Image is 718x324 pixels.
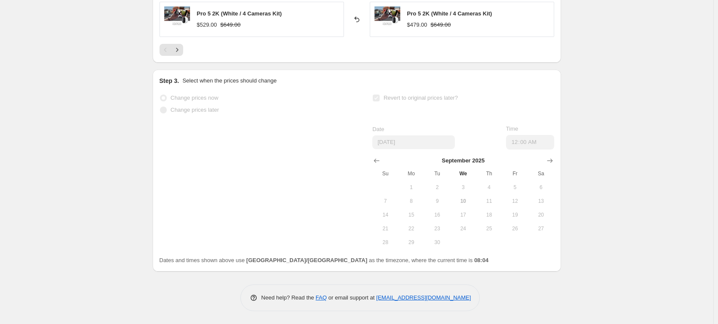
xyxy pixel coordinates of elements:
span: 1 [402,184,421,191]
button: Today Wednesday September 10 2025 [450,194,476,208]
button: Saturday September 6 2025 [528,180,554,194]
button: Tuesday September 23 2025 [424,222,450,235]
button: Monday September 8 2025 [399,194,424,208]
p: Select when the prices should change [182,76,276,85]
th: Tuesday [424,167,450,180]
button: Tuesday September 9 2025 [424,194,450,208]
span: 13 [531,198,550,205]
span: 10 [454,198,473,205]
span: 28 [376,239,395,246]
button: Tuesday September 2 2025 [424,180,450,194]
button: Sunday September 7 2025 [372,194,398,208]
span: 30 [428,239,447,246]
button: Tuesday September 30 2025 [424,235,450,249]
span: 23 [428,225,447,232]
button: Friday September 5 2025 [502,180,528,194]
span: 15 [402,211,421,218]
span: 14 [376,211,395,218]
h2: Step 3. [160,76,179,85]
strike: $649.00 [431,21,451,29]
input: 12:00 [506,135,554,150]
button: Friday September 19 2025 [502,208,528,222]
button: Saturday September 13 2025 [528,194,554,208]
span: Dates and times shown above use as the timezone, where the current time is [160,257,489,263]
span: 16 [428,211,447,218]
span: 19 [506,211,525,218]
span: Fr [506,170,525,177]
th: Monday [399,167,424,180]
button: Sunday September 21 2025 [372,222,398,235]
button: Tuesday September 16 2025 [424,208,450,222]
button: Wednesday September 3 2025 [450,180,476,194]
span: Pro 5 2K (White / 4 Cameras Kit) [407,10,492,17]
button: Next [171,44,183,56]
span: Date [372,126,384,132]
span: 26 [506,225,525,232]
span: or email support at [327,294,376,301]
span: 12 [506,198,525,205]
th: Wednesday [450,167,476,180]
span: Mo [402,170,421,177]
span: Sa [531,170,550,177]
span: 9 [428,198,447,205]
div: $529.00 [197,21,217,29]
button: Monday September 15 2025 [399,208,424,222]
span: Revert to original prices later? [384,95,458,101]
span: 5 [506,184,525,191]
span: Pro 5 2K (White / 4 Cameras Kit) [197,10,282,17]
button: Monday September 1 2025 [399,180,424,194]
span: Time [506,125,518,132]
a: FAQ [316,294,327,301]
b: 08:04 [474,257,488,263]
div: $479.00 [407,21,427,29]
span: 21 [376,225,395,232]
button: Monday September 22 2025 [399,222,424,235]
span: Th [479,170,498,177]
span: 22 [402,225,421,232]
span: 25 [479,225,498,232]
span: Change prices later [171,107,219,113]
span: 20 [531,211,550,218]
th: Sunday [372,167,398,180]
button: Show next month, October 2025 [544,155,556,167]
a: [EMAIL_ADDRESS][DOMAIN_NAME] [376,294,471,301]
nav: Pagination [160,44,183,56]
span: We [454,170,473,177]
span: 4 [479,184,498,191]
span: 24 [454,225,473,232]
button: Show previous month, August 2025 [371,155,383,167]
b: [GEOGRAPHIC_DATA]/[GEOGRAPHIC_DATA] [246,257,367,263]
span: 27 [531,225,550,232]
strike: $649.00 [221,21,241,29]
span: Su [376,170,395,177]
span: Need help? Read the [261,294,316,301]
button: Thursday September 4 2025 [476,180,502,194]
img: pro5-info-carousel-2_80x.jpg [374,6,400,32]
button: Wednesday September 24 2025 [450,222,476,235]
button: Thursday September 25 2025 [476,222,502,235]
span: Change prices now [171,95,218,101]
button: Sunday September 14 2025 [372,208,398,222]
button: Friday September 26 2025 [502,222,528,235]
th: Thursday [476,167,502,180]
button: Monday September 29 2025 [399,235,424,249]
th: Saturday [528,167,554,180]
span: 7 [376,198,395,205]
span: 18 [479,211,498,218]
button: Thursday September 11 2025 [476,194,502,208]
button: Saturday September 20 2025 [528,208,554,222]
img: pro5-info-carousel-2_80x.jpg [164,6,190,32]
button: Saturday September 27 2025 [528,222,554,235]
span: Tu [428,170,447,177]
input: 9/9/2025 [372,135,455,149]
span: 2 [428,184,447,191]
span: 11 [479,198,498,205]
button: Sunday September 28 2025 [372,235,398,249]
span: 8 [402,198,421,205]
th: Friday [502,167,528,180]
span: 29 [402,239,421,246]
button: Wednesday September 17 2025 [450,208,476,222]
span: 6 [531,184,550,191]
span: 17 [454,211,473,218]
button: Thursday September 18 2025 [476,208,502,222]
